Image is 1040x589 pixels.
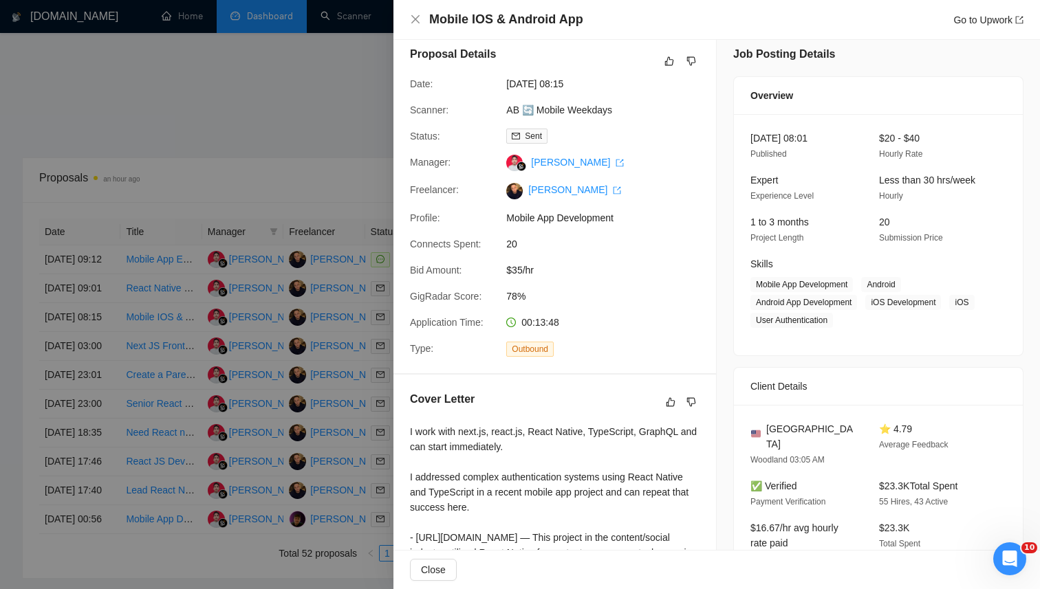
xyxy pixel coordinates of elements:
[686,397,696,408] span: dislike
[410,238,481,249] span: Connects Spent:
[410,265,462,276] span: Bid Amount:
[664,56,674,67] span: like
[666,397,675,408] span: like
[410,343,433,354] span: Type:
[861,277,900,292] span: Android
[879,175,975,186] span: Less than 30 hrs/week
[750,368,1006,405] div: Client Details
[1021,542,1037,553] span: 10
[506,342,554,357] span: Outbound
[512,132,520,140] span: mail
[750,522,838,548] span: $16.67/hr avg hourly rate paid
[506,318,516,327] span: clock-circle
[410,131,440,142] span: Status:
[751,429,761,438] img: 🇺🇸
[616,159,624,167] span: export
[750,480,797,491] span: ✅ Verified
[750,277,853,292] span: Mobile App Development
[517,162,526,171] img: gigradar-bm.png
[750,149,787,159] span: Published
[750,133,808,144] span: [DATE] 08:01
[879,423,912,434] span: ⭐ 4.79
[879,133,920,144] span: $20 - $40
[879,522,909,533] span: $23.3K
[750,455,825,465] span: Woodland 03:05 AM
[429,11,583,28] h4: Mobile IOS & Android App
[410,157,451,168] span: Manager:
[766,421,857,452] span: [GEOGRAPHIC_DATA]
[879,191,903,201] span: Hourly
[410,559,457,581] button: Close
[879,539,920,548] span: Total Spent
[410,78,433,89] span: Date:
[733,46,835,63] h5: Job Posting Details
[528,184,621,195] a: [PERSON_NAME] export
[421,562,446,577] span: Close
[525,131,542,141] span: Sent
[953,14,1023,25] a: Go to Upworkexport
[949,295,974,310] span: iOS
[750,191,814,201] span: Experience Level
[410,212,440,223] span: Profile:
[879,497,948,507] span: 55 Hires, 43 Active
[410,104,448,115] span: Scanner:
[410,14,421,25] button: Close
[410,46,496,63] h5: Proposal Details
[410,317,484,328] span: Application Time:
[865,295,941,310] span: iOS Development
[750,295,857,310] span: Android App Development
[506,263,713,278] span: $35/hr
[506,236,713,252] span: 20
[683,53,700,69] button: dislike
[686,56,696,67] span: dislike
[750,497,825,507] span: Payment Verification
[750,216,809,227] span: 1 to 3 months
[506,76,713,91] span: [DATE] 08:15
[750,88,793,103] span: Overview
[531,157,624,168] a: [PERSON_NAME] export
[521,317,559,328] span: 00:13:48
[750,258,773,269] span: Skills
[661,53,678,69] button: like
[410,391,475,408] h5: Cover Letter
[750,233,803,243] span: Project Length
[879,440,949,449] span: Average Feedback
[750,313,833,328] span: User Authentication
[506,210,713,225] span: Mobile App Development
[879,216,890,227] span: 20
[683,394,700,410] button: dislike
[410,291,481,302] span: GigRadar Score:
[410,184,459,195] span: Freelancer:
[879,149,922,159] span: Hourly Rate
[506,183,523,199] img: c1mYmDOCaDamf-ZPL8tgF0hpyKdEMjNiPaO0o0HDYj2CSCJdK1ixA5wJBhKKji2lCR
[410,14,421,25] span: close
[879,233,943,243] span: Submission Price
[662,394,679,410] button: like
[613,186,621,195] span: export
[750,175,778,186] span: Expert
[1015,16,1023,24] span: export
[506,289,713,304] span: 78%
[879,480,957,491] span: $23.3K Total Spent
[506,104,612,115] a: AB 🔄 Mobile Weekdays
[993,542,1026,575] iframe: Intercom live chat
